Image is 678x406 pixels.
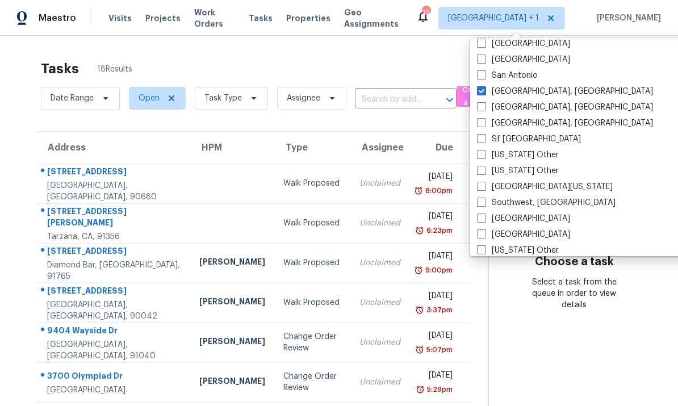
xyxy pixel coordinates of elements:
div: Unclaimed [359,257,400,269]
div: [PERSON_NAME] [199,336,265,350]
span: 18 Results [97,64,132,75]
span: Date Range [51,93,94,104]
label: [US_STATE] Other [477,165,559,177]
span: Create a Task [462,83,487,110]
th: Assignee [350,132,409,164]
div: [DATE] [418,250,453,265]
div: [GEOGRAPHIC_DATA] [47,384,181,396]
div: [PERSON_NAME] [199,375,265,390]
button: Create a Task [457,86,493,107]
h2: Tasks [41,63,79,74]
div: 13 [422,7,430,18]
div: 6:23pm [424,225,453,236]
div: [DATE] [418,290,453,304]
div: Walk Proposed [283,257,341,269]
span: Projects [145,12,181,24]
div: Select a task from the queue in order to view details [531,277,617,311]
label: [GEOGRAPHIC_DATA][US_STATE] [477,181,613,192]
div: [STREET_ADDRESS][PERSON_NAME] [47,206,181,231]
div: [DATE] [418,370,453,384]
span: [PERSON_NAME] [592,12,661,24]
h3: Choose a task [535,256,614,267]
button: Open [442,92,458,108]
div: 5:29pm [425,384,453,395]
span: Properties [286,12,330,24]
th: Address [36,132,190,164]
div: Unclaimed [359,178,400,189]
label: [GEOGRAPHIC_DATA], [GEOGRAPHIC_DATA] [477,102,653,113]
span: Open [139,93,160,104]
div: Walk Proposed [283,217,341,229]
img: Overdue Alarm Icon [416,384,425,395]
span: [GEOGRAPHIC_DATA] + 1 [448,12,539,24]
span: Tasks [249,14,273,22]
span: Maestro [39,12,76,24]
div: 3:37pm [424,304,453,316]
img: Overdue Alarm Icon [415,225,424,236]
div: Unclaimed [359,337,400,348]
th: Type [274,132,350,164]
span: Task Type [204,93,242,104]
div: 8:00pm [423,185,453,196]
label: San Antonio [477,70,538,81]
div: [DATE] [418,171,453,185]
div: [STREET_ADDRESS] [47,285,181,299]
label: [US_STATE] Other [477,245,559,256]
img: Overdue Alarm Icon [415,304,424,316]
div: Unclaimed [359,297,400,308]
label: Sf [GEOGRAPHIC_DATA] [477,133,581,145]
div: Tarzana, CA, 91356 [47,231,181,242]
label: [GEOGRAPHIC_DATA] [477,213,570,224]
label: Southwest, [GEOGRAPHIC_DATA] [477,197,616,208]
div: [STREET_ADDRESS] [47,166,181,180]
img: Overdue Alarm Icon [414,185,423,196]
div: [GEOGRAPHIC_DATA], [GEOGRAPHIC_DATA], 91040 [47,339,181,362]
div: Unclaimed [359,217,400,229]
img: Overdue Alarm Icon [414,265,423,276]
input: Search by address [355,91,425,108]
div: Unclaimed [359,376,400,388]
div: Change Order Review [283,331,341,354]
label: [GEOGRAPHIC_DATA], [GEOGRAPHIC_DATA] [477,86,653,97]
label: [GEOGRAPHIC_DATA] [477,38,570,49]
div: [DATE] [418,211,453,225]
div: 5:07pm [424,344,453,355]
div: 3700 Olympiad Dr [47,370,181,384]
div: Diamond Bar, [GEOGRAPHIC_DATA], 91765 [47,259,181,282]
span: Assignee [287,93,320,104]
div: [GEOGRAPHIC_DATA], [GEOGRAPHIC_DATA], 90042 [47,299,181,322]
div: Walk Proposed [283,297,341,308]
div: [DATE] [418,330,453,344]
div: [GEOGRAPHIC_DATA], [GEOGRAPHIC_DATA], 90680 [47,180,181,203]
span: Work Orders [194,7,235,30]
label: [GEOGRAPHIC_DATA] [477,229,570,240]
th: Due [409,132,470,164]
div: 9404 Wayside Dr [47,325,181,339]
div: [PERSON_NAME] [199,296,265,310]
label: [GEOGRAPHIC_DATA], [GEOGRAPHIC_DATA] [477,118,653,129]
div: [STREET_ADDRESS] [47,245,181,259]
span: Visits [108,12,132,24]
div: Walk Proposed [283,178,341,189]
img: Overdue Alarm Icon [415,344,424,355]
label: [GEOGRAPHIC_DATA] [477,54,570,65]
div: [PERSON_NAME] [199,256,265,270]
th: HPM [190,132,274,164]
label: [US_STATE] Other [477,149,559,161]
div: Change Order Review [283,371,341,394]
div: 9:00pm [423,265,453,276]
span: Geo Assignments [344,7,403,30]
